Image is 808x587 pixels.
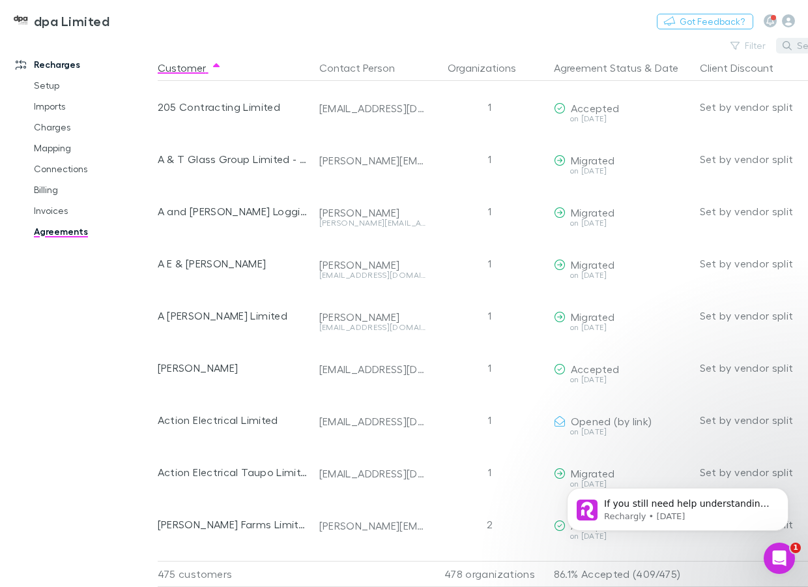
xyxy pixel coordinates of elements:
img: dpa Limited's Logo [13,13,29,29]
div: on [DATE] [554,167,689,175]
button: Got Feedback? [657,14,753,29]
iframe: Intercom notifications message [547,460,808,552]
div: 1 [431,446,549,498]
button: Agreement Status [554,55,642,81]
div: A E & [PERSON_NAME] [158,237,309,290]
div: 1 [431,290,549,342]
span: Migrated [571,258,615,271]
div: A and [PERSON_NAME] Logging Limited [158,185,309,237]
button: Date [655,55,678,81]
button: Filter [724,38,773,53]
div: [PERSON_NAME] [319,258,426,271]
a: Imports [21,96,164,117]
button: Client Discount [700,55,789,81]
div: A [PERSON_NAME] Limited [158,290,309,342]
h3: dpa Limited [34,13,109,29]
span: Migrated [571,310,615,323]
div: [EMAIL_ADDRESS][DOMAIN_NAME] [319,324,426,331]
div: on [DATE] [554,271,689,279]
button: Organizations [448,55,532,81]
div: on [DATE] [554,324,689,331]
div: 2 [431,498,549,550]
div: Action Electrical Limited [158,394,309,446]
div: 1 [431,237,549,290]
span: 1 [790,543,801,553]
div: [PERSON_NAME] [158,342,309,394]
div: [EMAIL_ADDRESS][DOMAIN_NAME] [319,363,426,376]
div: 475 customers [158,561,314,587]
div: 1 [431,133,549,185]
div: 1 [431,81,549,133]
span: Opened (by link) [571,415,652,427]
span: Accepted [571,363,620,375]
div: [EMAIL_ADDRESS][DOMAIN_NAME] [319,102,426,115]
div: & [554,55,689,81]
span: Migrated [571,154,615,166]
div: on [DATE] [554,115,689,123]
div: 1 [431,185,549,237]
div: 1 [431,394,549,446]
div: Action Electrical Taupo Limited [158,446,309,498]
a: Billing [21,179,164,200]
div: [PERSON_NAME] [319,310,426,324]
a: Connections [21,158,164,179]
a: Agreements [21,221,164,242]
button: Customer [158,55,222,81]
a: Setup [21,75,164,96]
div: [PERSON_NAME][EMAIL_ADDRESS][DOMAIN_NAME] [319,519,426,532]
div: [PERSON_NAME][EMAIL_ADDRESS][DOMAIN_NAME] [319,219,426,227]
div: [EMAIL_ADDRESS][DOMAIN_NAME] [319,467,426,480]
div: 1 [431,342,549,394]
div: [EMAIL_ADDRESS][DOMAIN_NAME] [319,415,426,428]
div: on [DATE] [554,219,689,227]
div: [PERSON_NAME] [319,206,426,219]
a: Charges [21,117,164,138]
div: [EMAIL_ADDRESS][DOMAIN_NAME] [319,271,426,279]
a: Mapping [21,138,164,158]
div: [PERSON_NAME] Farms Limited [158,498,309,550]
a: Recharges [3,54,164,75]
div: A & T Glass Group Limited - OSD [158,133,309,185]
button: Contact Person [319,55,411,81]
div: [PERSON_NAME][EMAIL_ADDRESS][PERSON_NAME][DOMAIN_NAME] [319,154,426,167]
div: 478 organizations [431,561,549,587]
iframe: Intercom live chat [764,543,795,574]
div: 205 Contracting Limited [158,81,309,133]
a: Invoices [21,200,164,221]
a: dpa Limited [5,5,117,37]
p: 86.1% Accepted (409/475) [554,562,689,586]
div: on [DATE] [554,428,689,436]
span: Accepted [571,102,620,114]
span: Migrated [571,206,615,218]
div: on [DATE] [554,376,689,384]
